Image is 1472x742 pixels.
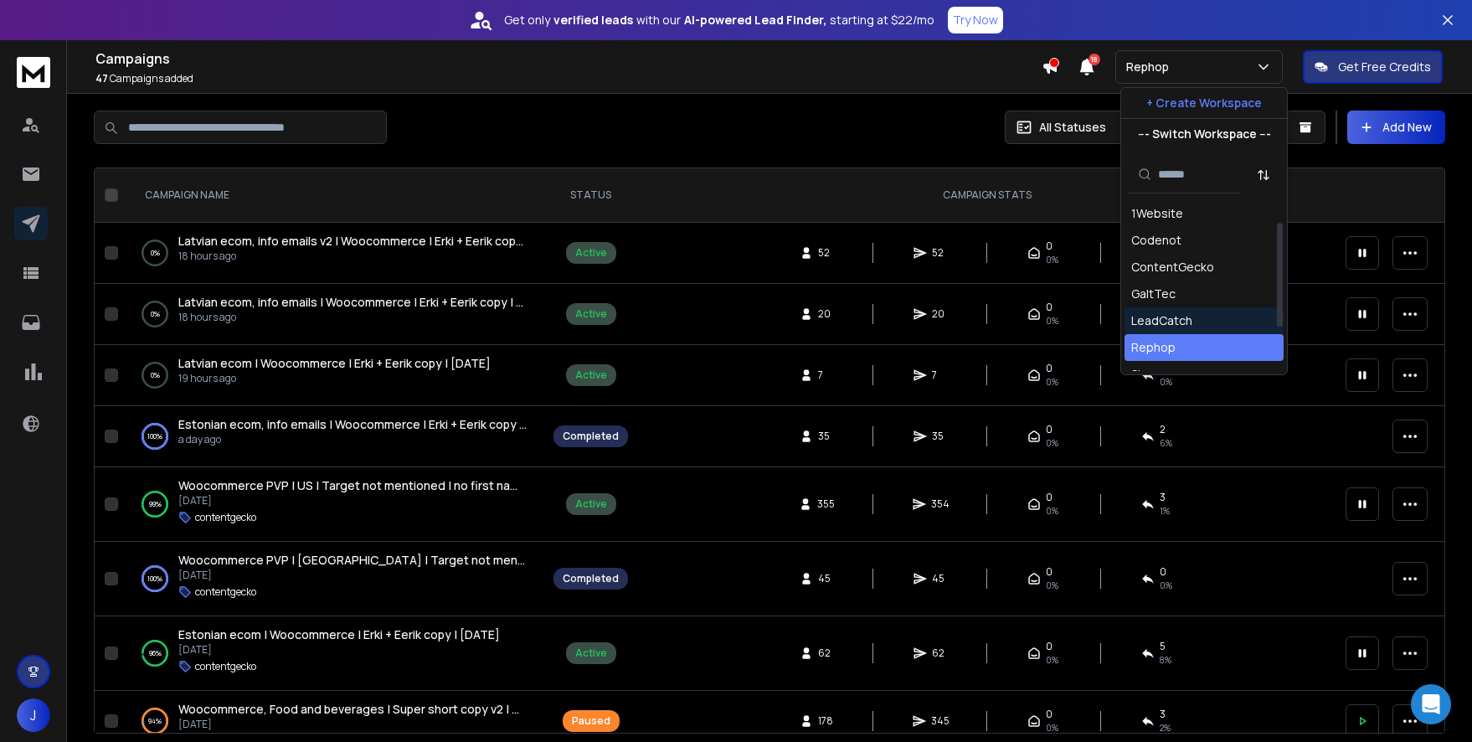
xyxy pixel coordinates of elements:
[151,306,160,322] p: 0 %
[575,647,607,660] div: Active
[1160,565,1166,579] span: 0
[1160,708,1166,721] span: 3
[932,647,949,660] span: 62
[178,433,527,446] p: a day ago
[1046,362,1053,375] span: 0
[1039,119,1106,136] p: All Statuses
[1046,640,1053,653] span: 0
[178,294,556,310] span: Latvian ecom, info emails | Woocommerce | Erki + Eerik copy | [DATE]
[1131,205,1183,222] div: 1Website
[1046,436,1058,450] span: 0%
[178,552,527,569] a: Woocommerce PVP | [GEOGRAPHIC_DATA] | Target not mentioned | First Name | [DATE]
[178,569,527,582] p: [DATE]
[1146,95,1262,111] p: + Create Workspace
[178,494,527,508] p: [DATE]
[575,497,607,511] div: Active
[1347,111,1445,144] button: Add New
[178,372,491,385] p: 19 hours ago
[931,497,950,511] span: 354
[178,477,527,494] a: Woocommerce PVP | US | Target not mentioned | no first name | [DATE]
[178,355,491,371] span: Latvian ecom | Woocommerce | Erki + Eerik copy | [DATE]
[1131,312,1192,329] div: LeadCatch
[1160,375,1172,389] span: 0 %
[178,233,571,249] span: Latvian ecom, info emails v2 | Woocommerce | Erki + Eerik copy | [DATE]
[932,430,949,443] span: 35
[1046,253,1058,266] span: 0%
[178,643,500,657] p: [DATE]
[1160,491,1166,504] span: 3
[178,701,527,718] a: Woocommerce, Food and beverages | Super short copy v2 | MyLeadFox | [DATE]
[1089,54,1100,65] span: 18
[149,496,162,513] p: 99 %
[817,497,835,511] span: 355
[178,626,500,643] a: Estonian ecom | Woocommerce | Erki + Eerik copy | [DATE]
[1046,240,1053,253] span: 0
[575,246,607,260] div: Active
[95,71,108,85] span: 47
[178,477,576,493] span: Woocommerce PVP | US | Target not mentioned | no first name | [DATE]
[147,428,162,445] p: 100 %
[95,49,1042,69] h1: Campaigns
[125,168,543,223] th: CAMPAIGN NAME
[1138,126,1271,142] p: --- Switch Workspace ---
[575,368,607,382] div: Active
[1046,314,1058,327] span: 0%
[125,223,543,284] td: 0%Latvian ecom, info emails v2 | Woocommerce | Erki + Eerik copy | [DATE]18 hours ago
[178,552,670,568] span: Woocommerce PVP | [GEOGRAPHIC_DATA] | Target not mentioned | First Name | [DATE]
[638,168,1336,223] th: CAMPAIGN STATS
[1131,286,1176,302] div: GaltTec
[948,7,1003,33] button: Try Now
[1303,50,1443,84] button: Get Free Credits
[1160,423,1166,436] span: 2
[1247,158,1280,192] button: Sort by Sort A-Z
[151,245,160,261] p: 0 %
[1160,504,1170,518] span: 1 %
[178,718,527,731] p: [DATE]
[195,511,256,524] p: contentgecko
[931,714,950,728] span: 345
[125,467,543,542] td: 99%Woocommerce PVP | US | Target not mentioned | no first name | [DATE][DATE]contentgecko
[95,72,1042,85] p: Campaigns added
[125,406,543,467] td: 100%Estonian ecom, info emails | Woocommerce | Erki + Eerik copy | [DATE]a day ago
[125,284,543,345] td: 0%Latvian ecom, info emails | Woocommerce | Erki + Eerik copy | [DATE]18 hours ago
[504,12,934,28] p: Get only with our starting at $22/mo
[932,572,949,585] span: 45
[1046,579,1058,592] span: 0%
[575,307,607,321] div: Active
[125,542,543,616] td: 100%Woocommerce PVP | [GEOGRAPHIC_DATA] | Target not mentioned | First Name | [DATE][DATE]content...
[1160,436,1172,450] span: 6 %
[818,246,835,260] span: 52
[151,367,160,384] p: 0 %
[178,355,491,372] a: Latvian ecom | Woocommerce | Erki + Eerik copy | [DATE]
[1046,565,1053,579] span: 0
[17,698,50,732] button: J
[195,660,256,673] p: contentgecko
[572,714,610,728] div: Paused
[178,250,527,263] p: 18 hours ago
[932,307,949,321] span: 20
[1160,721,1171,734] span: 2 %
[684,12,826,28] strong: AI-powered Lead Finder,
[1411,684,1451,724] div: Open Intercom Messenger
[818,307,835,321] span: 20
[953,12,998,28] p: Try Now
[1046,504,1058,518] span: 0%
[1338,59,1431,75] p: Get Free Credits
[178,233,527,250] a: Latvian ecom, info emails v2 | Woocommerce | Erki + Eerik copy | [DATE]
[178,311,527,324] p: 18 hours ago
[1131,232,1181,249] div: Codenot
[563,430,619,443] div: Completed
[178,626,500,642] span: Estonian ecom | Woocommerce | Erki + Eerik copy | [DATE]
[1131,259,1214,276] div: ContentGecko
[818,572,835,585] span: 45
[148,713,162,729] p: 94 %
[195,585,256,599] p: contentgecko
[1131,366,1171,383] div: Sherpa
[563,572,619,585] div: Completed
[178,701,625,717] span: Woocommerce, Food and beverages | Super short copy v2 | MyLeadFox | [DATE]
[149,645,162,662] p: 96 %
[17,57,50,88] img: logo
[1046,375,1058,389] span: 0%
